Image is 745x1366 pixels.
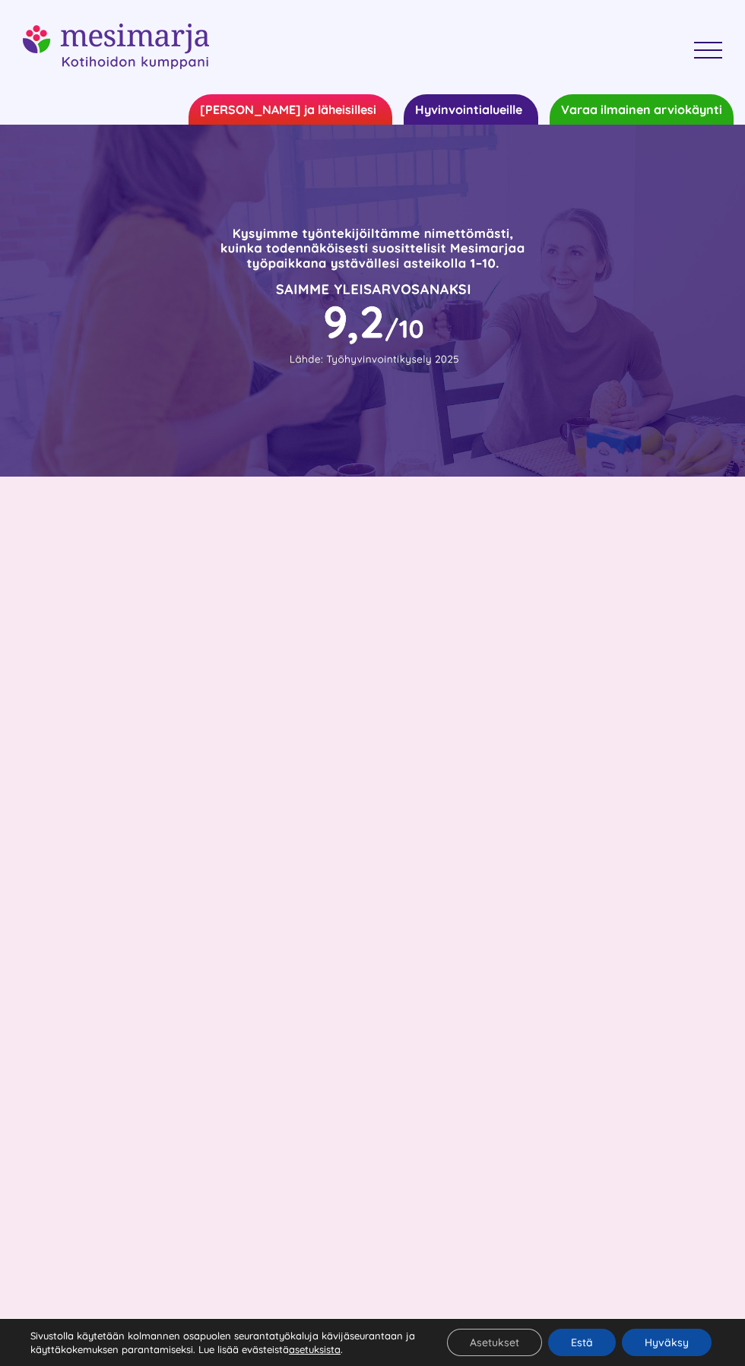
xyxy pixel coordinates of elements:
[404,94,538,125] a: Hyvinvointialueille
[289,1342,341,1356] button: asetuksista
[189,94,392,125] a: [PERSON_NAME] ja läheisillesi
[683,42,734,59] a: Toggle Menu
[548,1329,616,1356] button: Estä
[23,24,209,69] img: Mesimarja – Kotihoidon Kumppani Logo
[622,1329,712,1356] button: Hyväksy
[30,1329,422,1356] p: Sivustolla käytetään kolmannen osapuolen seurantatyökaluja kävijäseurantaan ja käyttäkokemuksen p...
[550,94,734,125] a: Varaa ilmainen arviokäynti
[447,1329,542,1356] button: Asetukset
